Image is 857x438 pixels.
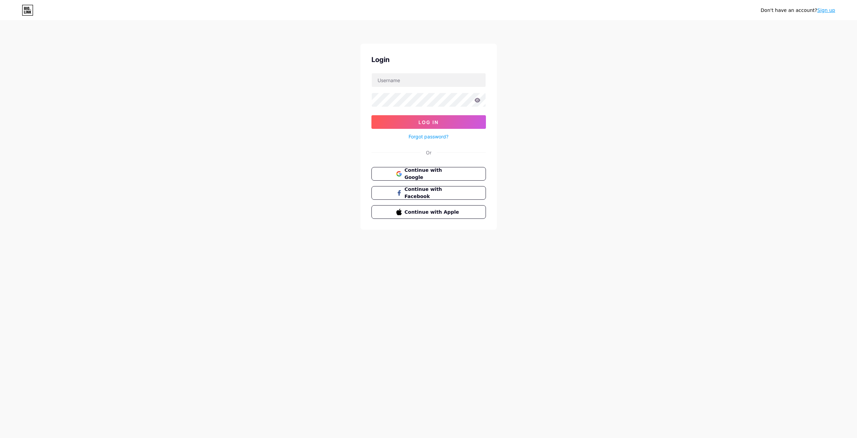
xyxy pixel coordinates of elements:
button: Continue with Facebook [371,186,486,200]
span: Continue with Apple [404,209,461,216]
button: Log In [371,115,486,129]
button: Continue with Google [371,167,486,181]
input: Username [372,73,486,87]
a: Sign up [817,7,835,13]
a: Forgot password? [409,133,448,140]
button: Continue with Apple [371,205,486,219]
span: Continue with Facebook [404,186,461,200]
div: Or [426,149,431,156]
div: Login [371,55,486,65]
div: Don't have an account? [761,7,835,14]
span: Continue with Google [404,167,461,181]
span: Log In [418,119,439,125]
